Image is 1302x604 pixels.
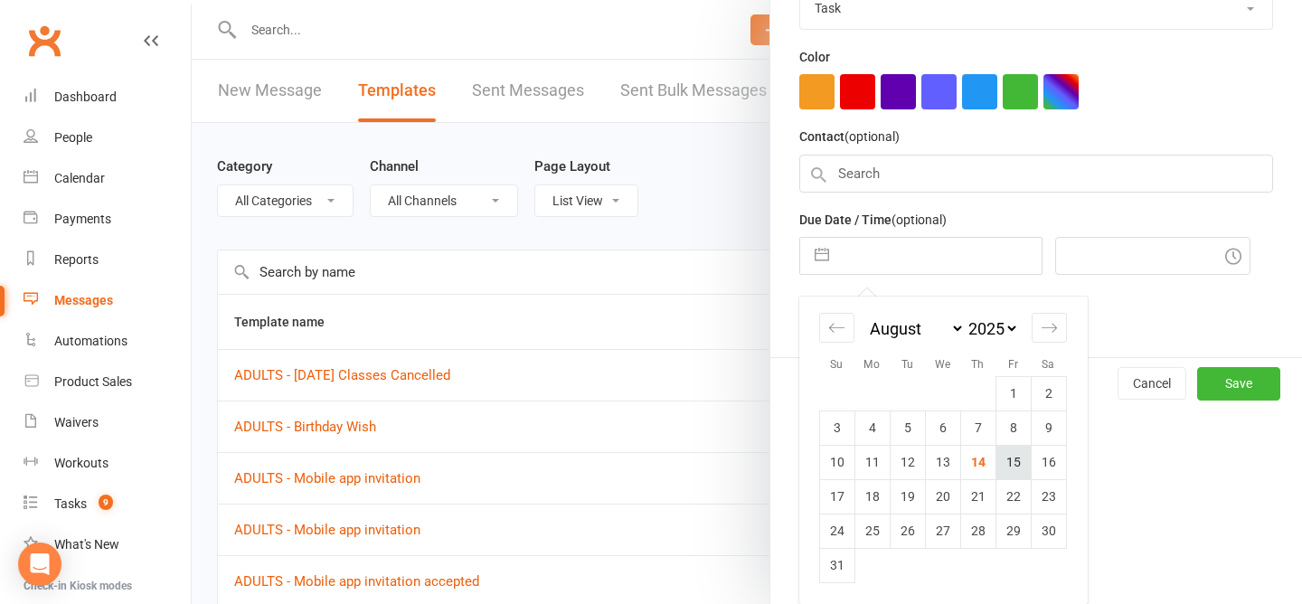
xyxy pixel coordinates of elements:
[799,210,947,230] label: Due Date / Time
[1032,313,1067,343] div: Move forward to switch to the next month.
[819,313,854,343] div: Move backward to switch to the previous month.
[54,456,108,470] div: Workouts
[54,171,105,185] div: Calendar
[1008,358,1018,371] small: Fr
[24,158,191,199] a: Calendar
[819,445,854,479] td: Sunday, August 10, 2025
[995,411,1031,445] td: Friday, August 8, 2025
[1197,367,1280,400] button: Save
[24,199,191,240] a: Payments
[22,18,67,63] a: Clubworx
[830,358,843,371] small: Su
[819,514,854,548] td: Sunday, August 24, 2025
[54,496,87,511] div: Tasks
[799,155,1273,193] input: Search
[819,411,854,445] td: Sunday, August 3, 2025
[960,514,995,548] td: Thursday, August 28, 2025
[24,321,191,362] a: Automations
[799,127,900,146] label: Contact
[24,118,191,158] a: People
[1042,358,1054,371] small: Sa
[1031,514,1066,548] td: Saturday, August 30, 2025
[844,129,900,144] small: (optional)
[925,411,960,445] td: Wednesday, August 6, 2025
[24,402,191,443] a: Waivers
[799,292,904,312] label: Email preferences
[960,479,995,514] td: Thursday, August 21, 2025
[854,479,890,514] td: Monday, August 18, 2025
[54,374,132,389] div: Product Sales
[925,445,960,479] td: Wednesday, August 13, 2025
[901,358,913,371] small: Tu
[995,514,1031,548] td: Friday, August 29, 2025
[54,90,117,104] div: Dashboard
[24,524,191,565] a: What's New
[819,548,854,582] td: Sunday, August 31, 2025
[54,212,111,226] div: Payments
[799,297,1087,604] div: Calendar
[799,47,830,67] label: Color
[24,443,191,484] a: Workouts
[925,514,960,548] td: Wednesday, August 27, 2025
[54,293,113,307] div: Messages
[1031,479,1066,514] td: Saturday, August 23, 2025
[995,479,1031,514] td: Friday, August 22, 2025
[54,334,127,348] div: Automations
[99,495,113,510] span: 9
[890,445,925,479] td: Tuesday, August 12, 2025
[18,543,61,586] div: Open Intercom Messenger
[995,445,1031,479] td: Friday, August 15, 2025
[54,415,99,429] div: Waivers
[54,252,99,267] div: Reports
[925,479,960,514] td: Wednesday, August 20, 2025
[892,212,947,227] small: (optional)
[960,445,995,479] td: Thursday, August 14, 2025
[890,479,925,514] td: Tuesday, August 19, 2025
[863,358,880,371] small: Mo
[24,77,191,118] a: Dashboard
[935,358,950,371] small: We
[54,130,92,145] div: People
[819,479,854,514] td: Sunday, August 17, 2025
[24,280,191,321] a: Messages
[854,514,890,548] td: Monday, August 25, 2025
[24,240,191,280] a: Reports
[971,358,984,371] small: Th
[54,537,119,552] div: What's New
[854,411,890,445] td: Monday, August 4, 2025
[995,376,1031,411] td: Friday, August 1, 2025
[890,411,925,445] td: Tuesday, August 5, 2025
[854,445,890,479] td: Monday, August 11, 2025
[1031,376,1066,411] td: Saturday, August 2, 2025
[960,411,995,445] td: Thursday, August 7, 2025
[24,484,191,524] a: Tasks 9
[890,514,925,548] td: Tuesday, August 26, 2025
[24,362,191,402] a: Product Sales
[1031,411,1066,445] td: Saturday, August 9, 2025
[1031,445,1066,479] td: Saturday, August 16, 2025
[1118,367,1186,400] button: Cancel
